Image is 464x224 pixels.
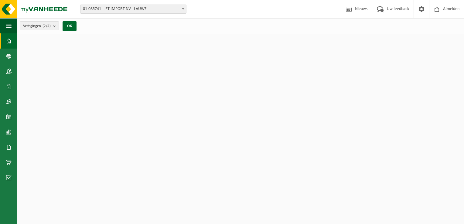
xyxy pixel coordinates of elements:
[80,5,186,13] span: 01-085741 - JET IMPORT NV - LAUWE
[63,21,77,31] button: OK
[43,24,51,28] count: (2/4)
[80,5,186,14] span: 01-085741 - JET IMPORT NV - LAUWE
[20,21,59,30] button: Vestigingen(2/4)
[23,22,51,31] span: Vestigingen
